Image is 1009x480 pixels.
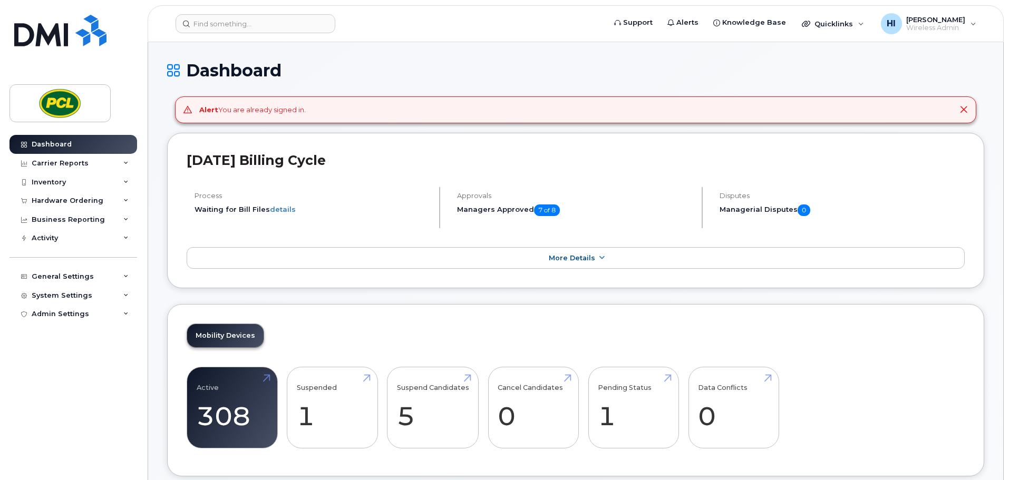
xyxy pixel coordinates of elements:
span: 0 [798,204,810,216]
h4: Approvals [457,192,693,200]
h4: Process [195,192,430,200]
h2: [DATE] Billing Cycle [187,152,965,168]
a: details [270,205,296,213]
a: Mobility Devices [187,324,264,347]
strong: Alert [199,105,218,114]
span: More Details [549,254,595,262]
span: 7 of 8 [534,204,560,216]
div: You are already signed in. [199,105,306,115]
h5: Managerial Disputes [720,204,965,216]
a: Pending Status 1 [598,373,669,443]
h4: Disputes [720,192,965,200]
a: Active 308 [197,373,268,443]
a: Suspended 1 [297,373,368,443]
a: Data Conflicts 0 [698,373,769,443]
h5: Managers Approved [457,204,693,216]
a: Suspend Candidates 5 [397,373,469,443]
a: Cancel Candidates 0 [498,373,569,443]
li: Waiting for Bill Files [195,204,430,214]
h1: Dashboard [167,61,984,80]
